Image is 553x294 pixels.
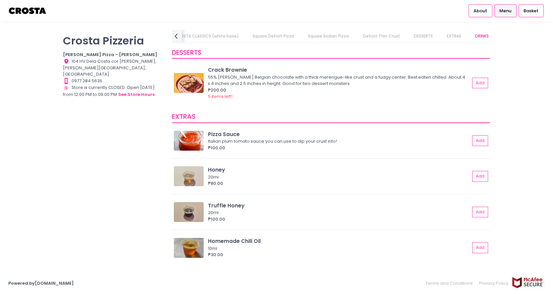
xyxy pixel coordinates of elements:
img: Truffle Honey [174,202,204,222]
span: DRINKS [172,270,194,279]
span: DESSERTS [172,48,201,57]
div: 0977 284 5636 [63,78,164,84]
div: ₱80.00 [208,180,470,187]
div: 20ml [208,174,468,181]
a: DRINKS [469,30,495,42]
a: Terms and Conditions [426,277,476,290]
div: Homemade Chili Oil [208,237,470,245]
p: Crosta Pizzeria [63,34,164,47]
a: Square Sicilian Pizza [302,30,355,42]
img: mcafee-secure [512,277,545,288]
img: logo [8,5,47,17]
button: Add [472,207,488,218]
a: DESSERTS [407,30,439,42]
div: ₱100.00 [208,216,470,223]
button: Add [472,135,488,146]
img: Crack Brownie [174,73,204,93]
button: Add [472,78,488,89]
button: Add [472,242,488,253]
span: Basket [524,8,538,14]
div: 10ml [208,245,468,252]
span: EXTRAS [172,112,195,121]
span: About [474,8,487,14]
a: Menu [494,4,517,17]
a: Detroit Thin Crust [356,30,406,42]
button: Add [472,171,488,182]
a: EXTRAS [440,30,468,42]
img: Pizza Sauce [174,131,204,151]
div: Truffle Honey [208,202,470,209]
a: About [469,4,492,17]
img: Honey [174,166,204,186]
a: Square Detroit Pizza [246,30,301,42]
div: Crack Brownie [208,66,470,74]
div: Store is currently CLOSED. Open [DATE] from 12:00 PM to 09:00 PM [63,84,164,98]
b: [PERSON_NAME] Pizza - [PERSON_NAME] [63,51,157,58]
button: see store hours [118,91,155,98]
div: Honey [208,166,470,174]
div: Italian plum tomato sauce you can use to dip your crust into! [208,138,468,145]
a: Privacy Policy [476,277,512,290]
a: Powered by[DOMAIN_NAME] [8,280,74,286]
div: ₱30.00 [208,252,470,258]
div: ₱200.00 [208,87,470,94]
div: Pizza Sauce [208,130,470,138]
span: 5 items left! [208,93,232,100]
div: 20ml [208,209,468,216]
a: CROSTA CLASSICS (white base) [168,30,245,42]
div: 55% [PERSON_NAME] Belgian chocolate with a thick merengue-like crust and a fudgy center. Best eat... [208,74,468,87]
div: ₱100.00 [208,145,470,151]
span: Menu [499,8,511,14]
img: Homemade Chili Oil [174,238,204,258]
div: 104 HV Dela Costa cor [PERSON_NAME], [PERSON_NAME][GEOGRAPHIC_DATA], [GEOGRAPHIC_DATA] [63,58,164,78]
